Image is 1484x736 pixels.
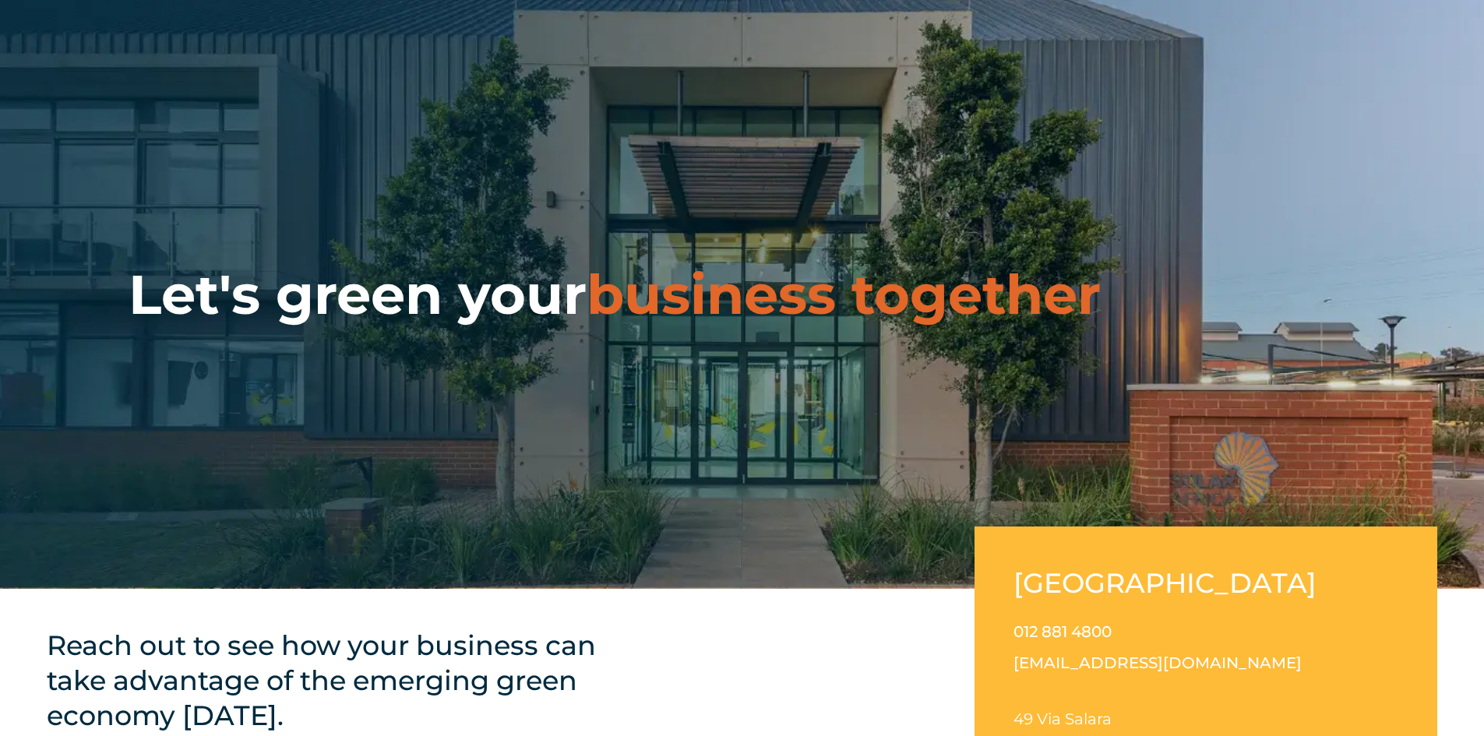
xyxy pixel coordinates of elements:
[1013,653,1302,672] a: [EMAIL_ADDRESS][DOMAIN_NAME]
[129,262,1101,328] h1: Let's green your
[1013,710,1112,728] span: 49 Via Salara
[1013,565,1329,600] h2: [GEOGRAPHIC_DATA]
[1013,622,1112,641] a: 012 881 4800
[47,628,631,733] h4: Reach out to see how your business can take advantage of the emerging green economy [DATE].
[587,261,1101,328] span: business together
